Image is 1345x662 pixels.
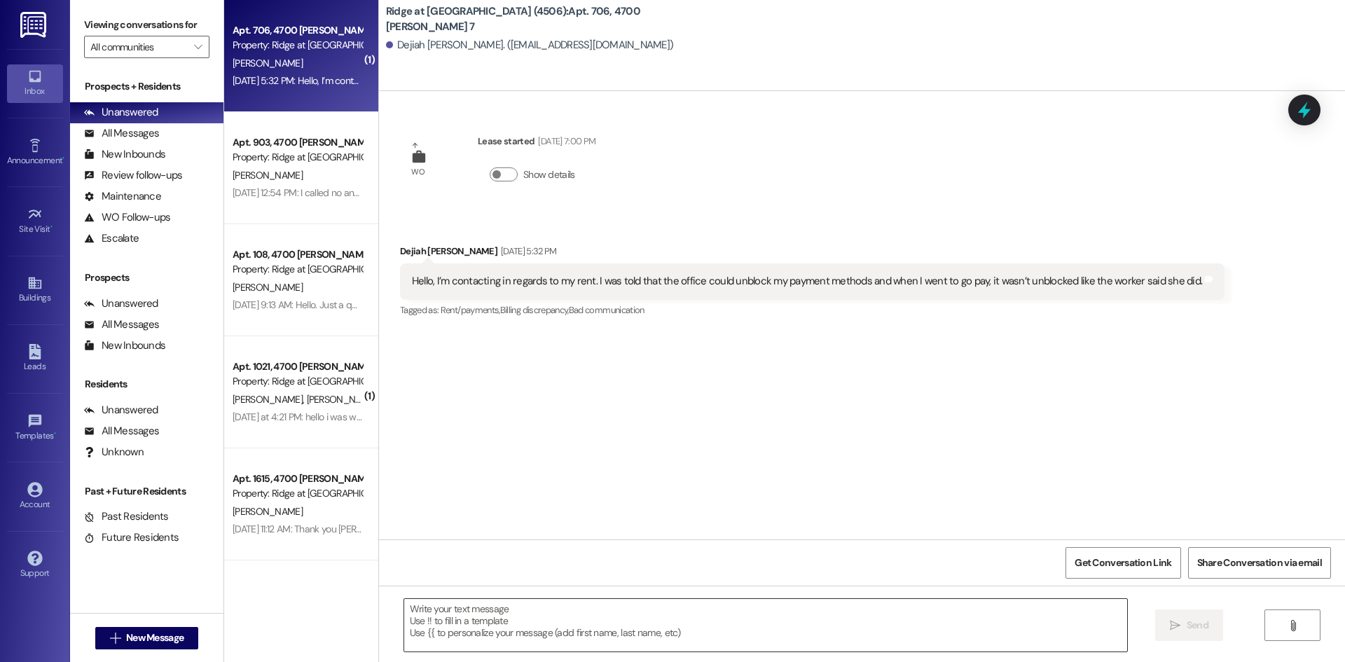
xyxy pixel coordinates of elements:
[441,304,500,316] span: Rent/payments ,
[1197,556,1322,570] span: Share Conversation via email
[400,300,1225,320] div: Tagged as:
[400,244,1225,263] div: Dejiah [PERSON_NAME]
[50,222,53,232] span: •
[90,36,187,58] input: All communities
[386,38,673,53] div: Dejiah [PERSON_NAME]. ([EMAIL_ADDRESS][DOMAIN_NAME])
[233,393,307,406] span: [PERSON_NAME]
[233,505,303,518] span: [PERSON_NAME]
[233,38,362,53] div: Property: Ridge at [GEOGRAPHIC_DATA] (4506)
[233,411,589,423] div: [DATE] at 4:21 PM: hello i was wondering which parking spots are available from 80-200
[84,317,159,332] div: All Messages
[95,627,199,649] button: New Message
[500,304,569,316] span: Billing discrepancy ,
[84,126,159,141] div: All Messages
[386,4,666,34] b: Ridge at [GEOGRAPHIC_DATA] (4506): Apt. 706, 4700 [PERSON_NAME] 7
[497,244,557,258] div: [DATE] 5:32 PM
[233,135,362,150] div: Apt. 903, 4700 [PERSON_NAME] 9
[84,296,158,311] div: Unanswered
[233,281,303,294] span: [PERSON_NAME]
[84,231,139,246] div: Escalate
[84,168,182,183] div: Review follow-ups
[84,14,209,36] label: Viewing conversations for
[569,304,644,316] span: Bad communication
[7,340,63,378] a: Leads
[523,167,575,182] label: Show details
[84,403,158,418] div: Unanswered
[84,424,159,439] div: All Messages
[1188,547,1331,579] button: Share Conversation via email
[7,271,63,309] a: Buildings
[20,12,49,38] img: ResiDesk Logo
[412,274,1202,289] div: Hello, I’m contacting in regards to my rent. I was told that the office could unblock my payment ...
[70,270,223,285] div: Prospects
[110,633,120,644] i: 
[233,23,362,38] div: Apt. 706, 4700 [PERSON_NAME] 7
[70,484,223,499] div: Past + Future Residents
[70,79,223,94] div: Prospects + Residents
[306,393,376,406] span: [PERSON_NAME]
[233,262,362,277] div: Property: Ridge at [GEOGRAPHIC_DATA] (4506)
[233,247,362,262] div: Apt. 108, 4700 [PERSON_NAME] 1
[233,523,422,535] div: [DATE] 11:12 AM: Thank you [PERSON_NAME] ☺️
[233,471,362,486] div: Apt. 1615, 4700 [PERSON_NAME] 16
[233,374,362,389] div: Property: Ridge at [GEOGRAPHIC_DATA] (4506)
[7,409,63,447] a: Templates •
[1170,620,1180,631] i: 
[233,298,1344,311] div: [DATE] 9:13 AM: Hello. Just a quick question. I noticed in my ledger that we pay a 10 insurance f...
[233,169,303,181] span: [PERSON_NAME]
[84,147,165,162] div: New Inbounds
[233,57,303,69] span: [PERSON_NAME]
[84,530,179,545] div: Future Residents
[233,74,1026,87] div: [DATE] 5:32 PM: Hello, I’m contacting in regards to my rent. I was told that the office could unb...
[84,509,169,524] div: Past Residents
[70,377,223,392] div: Residents
[411,165,425,179] div: WO
[84,445,144,460] div: Unknown
[84,210,170,225] div: WO Follow-ups
[233,150,362,165] div: Property: Ridge at [GEOGRAPHIC_DATA] (4506)
[478,134,595,153] div: Lease started
[126,630,184,645] span: New Message
[7,202,63,240] a: Site Visit •
[84,338,165,353] div: New Inbounds
[1155,609,1223,641] button: Send
[233,186,374,199] div: [DATE] 12:54 PM: I called no answer
[54,429,56,439] span: •
[62,153,64,163] span: •
[84,105,158,120] div: Unanswered
[84,189,161,204] div: Maintenance
[1288,620,1298,631] i: 
[7,478,63,516] a: Account
[1187,618,1208,633] span: Send
[233,359,362,374] div: Apt. 1021, 4700 [PERSON_NAME] 10
[7,546,63,584] a: Support
[7,64,63,102] a: Inbox
[194,41,202,53] i: 
[1075,556,1171,570] span: Get Conversation Link
[233,486,362,501] div: Property: Ridge at [GEOGRAPHIC_DATA] (4506)
[534,134,595,149] div: [DATE] 7:00 PM
[1065,547,1180,579] button: Get Conversation Link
